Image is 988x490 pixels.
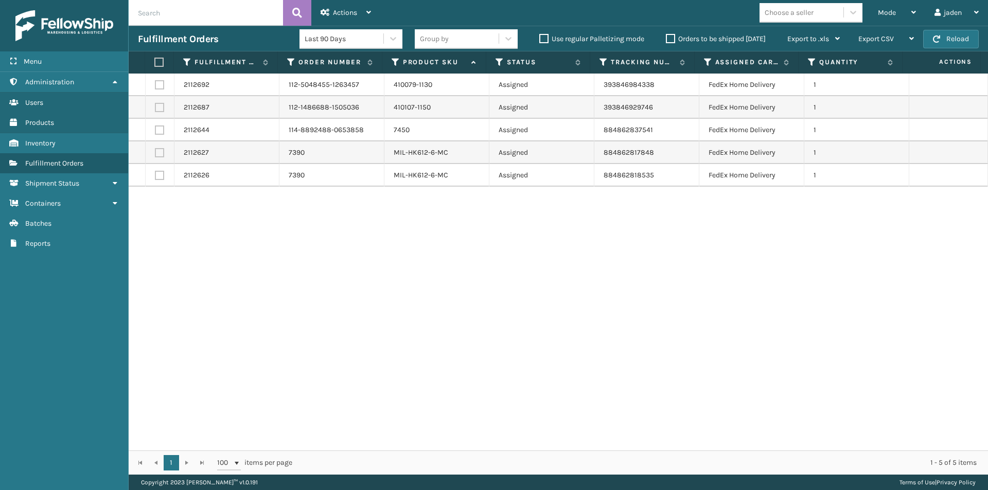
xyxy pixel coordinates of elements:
span: Actions [333,8,357,17]
div: Choose a seller [765,7,814,18]
label: Orders to be shipped [DATE] [666,34,766,43]
span: Actions [906,53,978,70]
span: 100 [217,458,233,468]
a: 393846929746 [604,103,653,112]
a: MIL-HK612-6-MC [394,148,448,157]
p: Copyright 2023 [PERSON_NAME]™ v 1.0.191 [141,475,258,490]
a: 2112692 [184,80,209,90]
span: Containers [25,199,61,208]
td: 112-5048455-1263457 [279,74,384,96]
div: Last 90 Days [305,33,384,44]
a: 884862817848 [604,148,654,157]
td: 1 [804,141,909,164]
span: Export to .xls [787,34,829,43]
a: 2112644 [184,125,209,135]
span: Menu [24,57,42,66]
button: Reload [923,30,979,48]
td: 7390 [279,164,384,187]
a: 410079-1130 [394,80,432,89]
td: Assigned [489,96,594,119]
a: 7450 [394,125,410,134]
td: FedEx Home Delivery [699,164,804,187]
div: 1 - 5 of 5 items [307,458,977,468]
label: Tracking Number [611,58,674,67]
span: Users [25,98,43,107]
label: Product SKU [403,58,466,67]
td: FedEx Home Delivery [699,96,804,119]
a: 884862818535 [604,171,654,179]
td: Assigned [489,74,594,96]
label: Assigned Carrier Service [715,58,779,67]
a: 393846984338 [604,80,655,89]
td: 7390 [279,141,384,164]
a: 410107-1150 [394,103,431,112]
span: Batches [25,219,51,228]
td: 112-1486688-1505036 [279,96,384,119]
td: 114-8892488-0653858 [279,119,384,141]
a: 884862837541 [604,125,653,134]
a: 1 [164,455,179,470]
td: FedEx Home Delivery [699,74,804,96]
a: Terms of Use [899,479,935,486]
label: Fulfillment Order Id [195,58,258,67]
td: Assigned [489,119,594,141]
div: | [899,475,976,490]
h3: Fulfillment Orders [138,33,218,45]
a: 2112627 [184,148,209,158]
td: 1 [804,96,909,119]
div: Group by [420,33,449,44]
a: MIL-HK612-6-MC [394,171,448,179]
span: Products [25,118,54,127]
label: Order Number [298,58,362,67]
td: FedEx Home Delivery [699,141,804,164]
span: Inventory [25,139,56,148]
td: FedEx Home Delivery [699,119,804,141]
span: Administration [25,78,74,86]
label: Use regular Palletizing mode [539,34,644,43]
label: Quantity [819,58,883,67]
td: Assigned [489,164,594,187]
span: Mode [878,8,896,17]
td: 1 [804,74,909,96]
label: Status [507,58,570,67]
a: 2112626 [184,170,209,180]
td: 1 [804,119,909,141]
a: 2112687 [184,102,209,113]
td: 1 [804,164,909,187]
span: Export CSV [858,34,894,43]
span: items per page [217,455,292,470]
span: Shipment Status [25,179,79,188]
span: Reports [25,239,50,248]
img: logo [15,10,113,41]
td: Assigned [489,141,594,164]
span: Fulfillment Orders [25,159,83,168]
a: Privacy Policy [937,479,976,486]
